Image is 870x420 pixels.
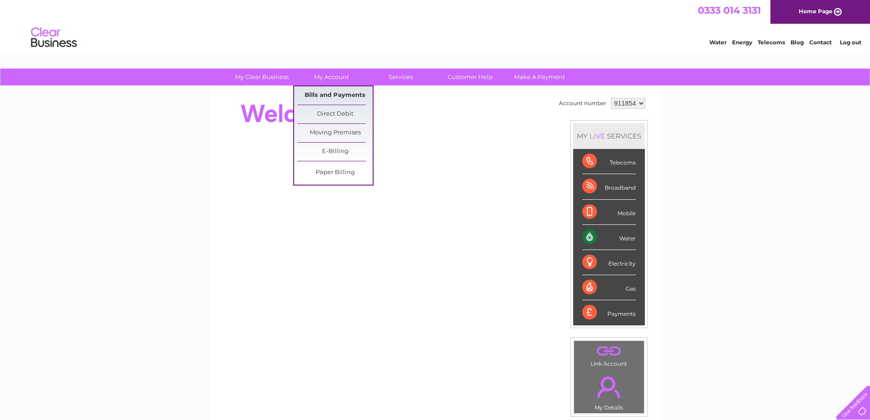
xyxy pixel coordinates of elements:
[294,69,369,85] a: My Account
[582,174,636,199] div: Broadband
[363,69,438,85] a: Services
[574,369,644,414] td: My Details
[31,24,77,52] img: logo.png
[758,39,785,46] a: Telecoms
[709,39,727,46] a: Water
[432,69,508,85] a: Customer Help
[297,105,373,123] a: Direct Debit
[224,69,300,85] a: My Clear Business
[573,123,645,149] div: MY SERVICES
[791,39,804,46] a: Blog
[582,149,636,174] div: Telecoms
[698,5,761,16] a: 0333 014 3131
[220,5,651,44] div: Clear Business is a trading name of Verastar Limited (registered in [GEOGRAPHIC_DATA] No. 3667643...
[297,124,373,142] a: Moving Premises
[576,371,642,403] a: .
[588,132,607,140] div: LIVE
[297,86,373,105] a: Bills and Payments
[582,250,636,275] div: Electricity
[809,39,832,46] a: Contact
[297,164,373,182] a: Paper Billing
[582,200,636,225] div: Mobile
[576,343,642,359] a: .
[582,225,636,250] div: Water
[574,340,644,369] td: Link Account
[502,69,577,85] a: Make A Payment
[840,39,861,46] a: Log out
[582,275,636,300] div: Gas
[297,143,373,161] a: E-Billing
[582,300,636,325] div: Payments
[557,96,609,111] td: Account number
[732,39,752,46] a: Energy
